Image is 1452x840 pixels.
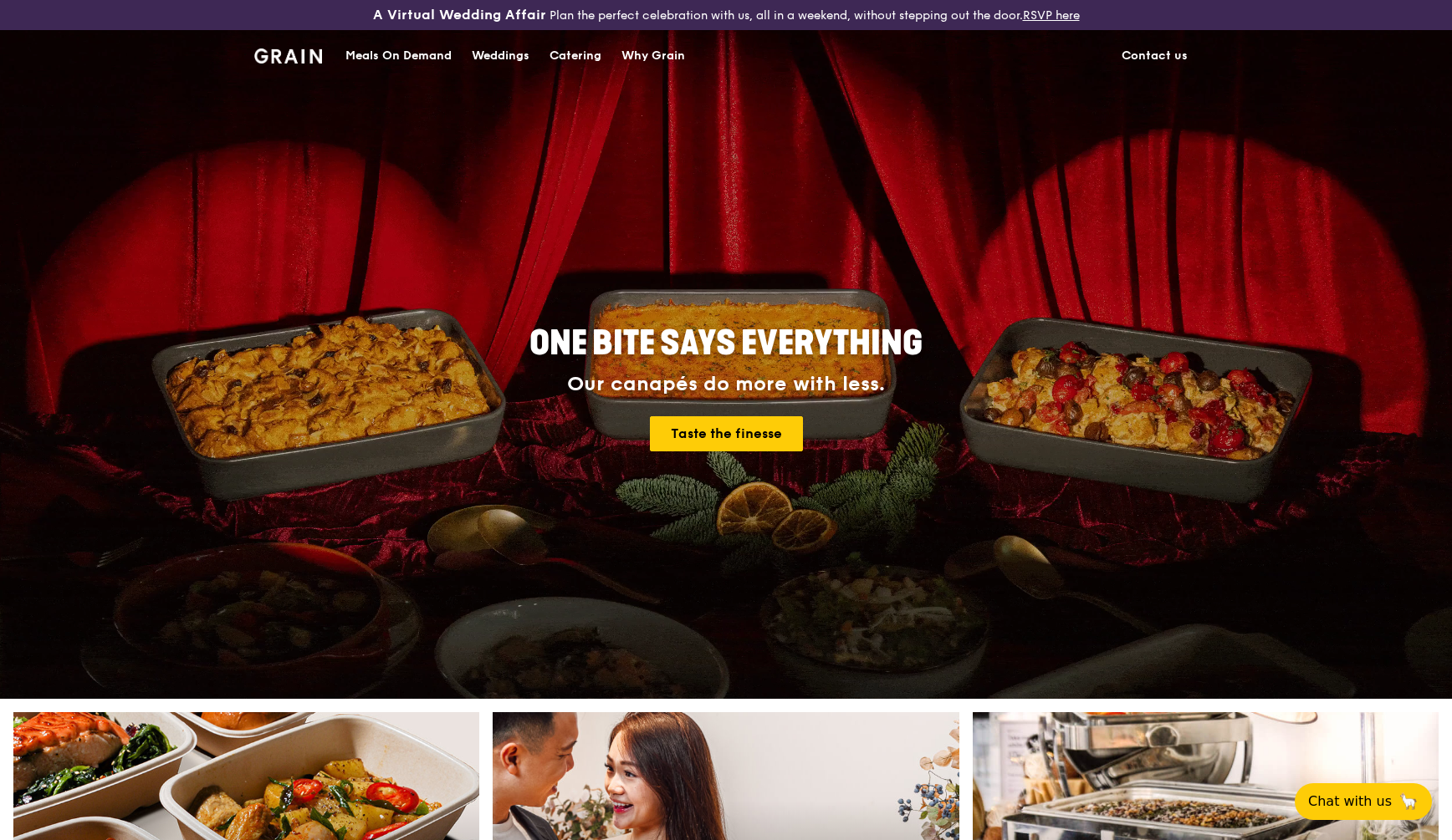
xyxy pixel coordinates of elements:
[529,323,923,364] span: ONE BITE SAYS EVERYTHING
[373,7,546,23] h3: A Virtual Wedding Affair
[472,31,529,81] div: Weddings
[621,31,685,81] div: Why Grain
[254,29,322,79] a: GrainGrain
[611,31,695,81] a: Why Grain
[539,31,611,81] a: Catering
[1308,792,1392,812] span: Chat with us
[1112,31,1198,81] a: Contact us
[425,373,1027,396] div: Our canapés do more with less.
[550,31,601,81] div: Catering
[244,7,1208,23] div: Plan the perfect celebration with us, all in a weekend, without stepping out the door.
[1023,8,1080,23] a: RSVP here
[462,31,539,81] a: Weddings
[1398,792,1419,812] span: 🦙
[345,31,452,81] div: Meals On Demand
[1295,783,1432,820] button: Chat with us🦙
[650,416,803,451] a: Taste the finesse
[254,48,322,64] img: Grain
